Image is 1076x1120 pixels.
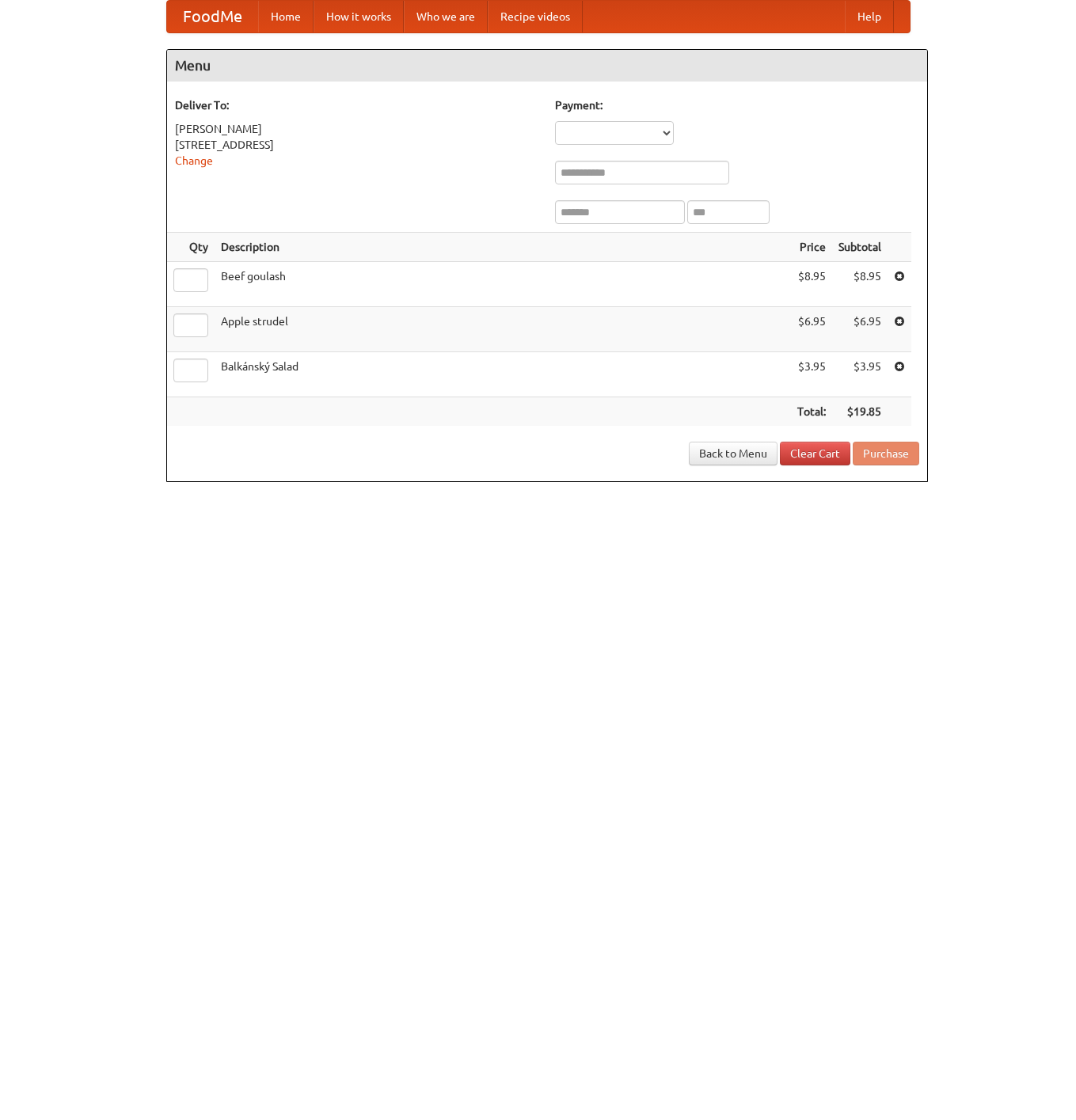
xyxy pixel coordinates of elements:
[215,307,791,352] td: Apple strudel
[791,352,832,397] td: $3.95
[175,137,539,153] div: [STREET_ADDRESS]
[167,50,927,82] h4: Menu
[832,352,888,397] td: $3.95
[832,262,888,307] td: $8.95
[845,1,894,32] a: Help
[258,1,314,32] a: Home
[832,397,888,427] th: $19.85
[314,1,404,32] a: How it works
[555,97,919,113] h5: Payment:
[215,262,791,307] td: Beef goulash
[167,1,258,32] a: FoodMe
[689,442,778,465] a: Back to Menu
[175,154,213,167] a: Change
[832,233,888,262] th: Subtotal
[780,442,850,465] a: Clear Cart
[832,307,888,352] td: $6.95
[853,442,919,465] button: Purchase
[791,233,832,262] th: Price
[791,397,832,427] th: Total:
[167,233,215,262] th: Qty
[175,121,539,137] div: [PERSON_NAME]
[404,1,488,32] a: Who we are
[791,262,832,307] td: $8.95
[175,97,539,113] h5: Deliver To:
[488,1,583,32] a: Recipe videos
[215,352,791,397] td: Balkánský Salad
[791,307,832,352] td: $6.95
[215,233,791,262] th: Description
